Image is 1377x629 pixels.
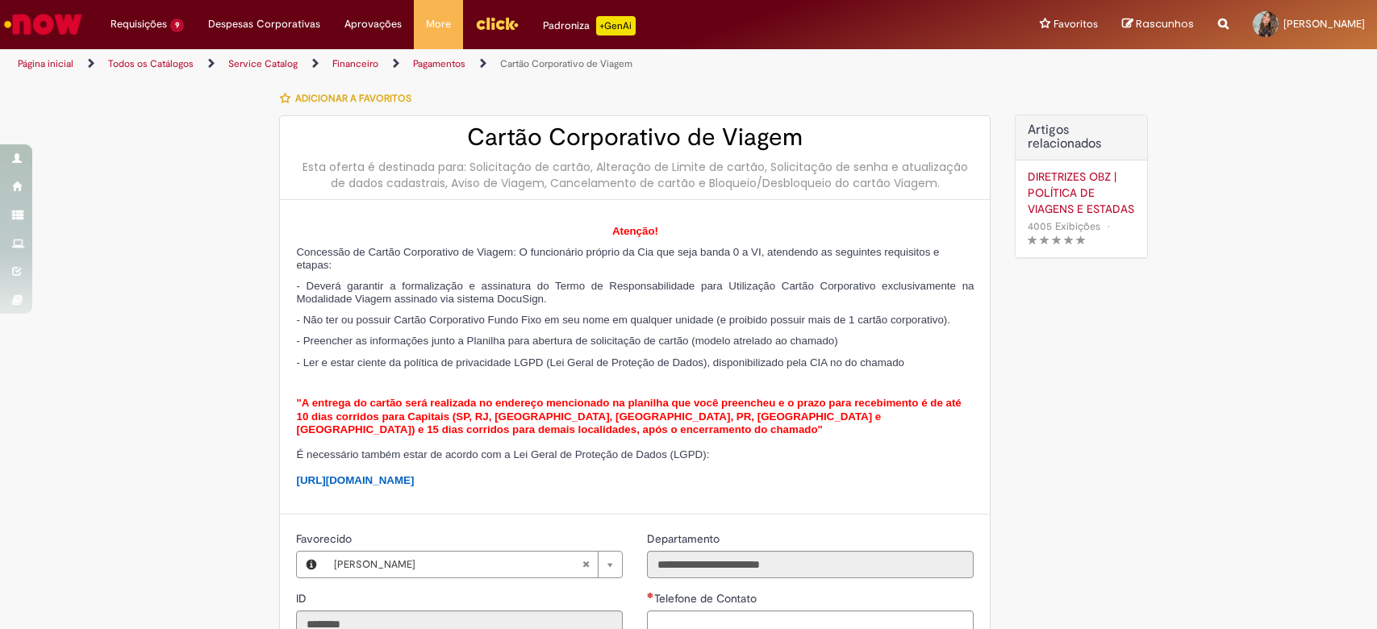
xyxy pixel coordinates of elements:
[647,592,654,598] span: Necessários
[12,49,906,79] ul: Trilhas de página
[279,81,420,115] button: Adicionar a Favoritos
[543,16,636,35] div: Padroniza
[1136,16,1194,31] span: Rascunhos
[296,531,355,546] span: Favorecido, Tatiana Vieira Guimaraes
[296,246,939,271] span: Concessão de Cartão Corporativo de Viagem: O funcionário próprio da Cia que seja banda 0 a VI, at...
[647,531,723,547] label: Somente leitura - Departamento
[296,397,961,435] span: "A entrega do cartão será realizada no endereço mencionado na planilha que você preencheu e o pra...
[326,552,622,577] a: [PERSON_NAME]Limpar campo Favorecido
[296,591,310,606] span: Somente leitura - ID
[296,474,414,486] a: [URL][DOMAIN_NAME]
[208,16,320,32] span: Despesas Corporativas
[228,57,298,70] a: Service Catalog
[1283,17,1365,31] span: [PERSON_NAME]
[18,57,73,70] a: Página inicial
[295,92,411,105] span: Adicionar a Favoritos
[296,280,974,305] span: - Deverá garantir a formalização e assinatura do Termo de Responsabilidade para Utilização Cartão...
[334,552,582,577] span: [PERSON_NAME]
[500,57,632,70] a: Cartão Corporativo de Viagem
[612,225,658,237] span: Atenção!
[296,159,974,191] div: Esta oferta é destinada para: Solicitação de cartão, Alteração de Limite de cartão, Solicitação d...
[296,124,974,151] h2: Cartão Corporativo de Viagem
[296,590,310,606] label: Somente leitura - ID
[1028,169,1135,217] a: DIRETRIZES OBZ | POLÍTICA DE VIAGENS E ESTADAS
[111,16,167,32] span: Requisições
[596,16,636,35] p: +GenAi
[296,448,709,460] span: É necessário também estar de acordo com a Lei Geral de Proteção de Dados (LGPD):
[426,16,451,32] span: More
[344,16,402,32] span: Aprovações
[296,356,903,369] span: - Ler e estar ciente da política de privacidade LGPD (Lei Geral de Proteção de Dados), disponibil...
[654,591,760,606] span: Telefone de Contato
[1054,16,1098,32] span: Favoritos
[108,57,194,70] a: Todos os Catálogos
[2,8,85,40] img: ServiceNow
[475,11,519,35] img: click_logo_yellow_360x200.png
[574,552,598,577] abbr: Limpar campo Favorecido
[332,57,378,70] a: Financeiro
[647,551,974,578] input: Departamento
[647,531,723,546] span: Somente leitura - Departamento
[413,57,465,70] a: Pagamentos
[296,335,837,347] span: - Preencher as informações junto a Planilha para abertura de solicitação de cartão (modelo atrela...
[1028,123,1135,152] h3: Artigos relacionados
[170,19,184,32] span: 9
[1028,219,1100,233] span: 4005 Exibições
[296,314,949,326] span: - Não ter ou possuir Cartão Corporativo Fundo Fixo em seu nome em qualquer unidade (e proibido po...
[1104,215,1113,237] span: •
[297,552,326,577] button: Favorecido, Visualizar este registro Tatiana Vieira Guimaraes
[1122,17,1194,32] a: Rascunhos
